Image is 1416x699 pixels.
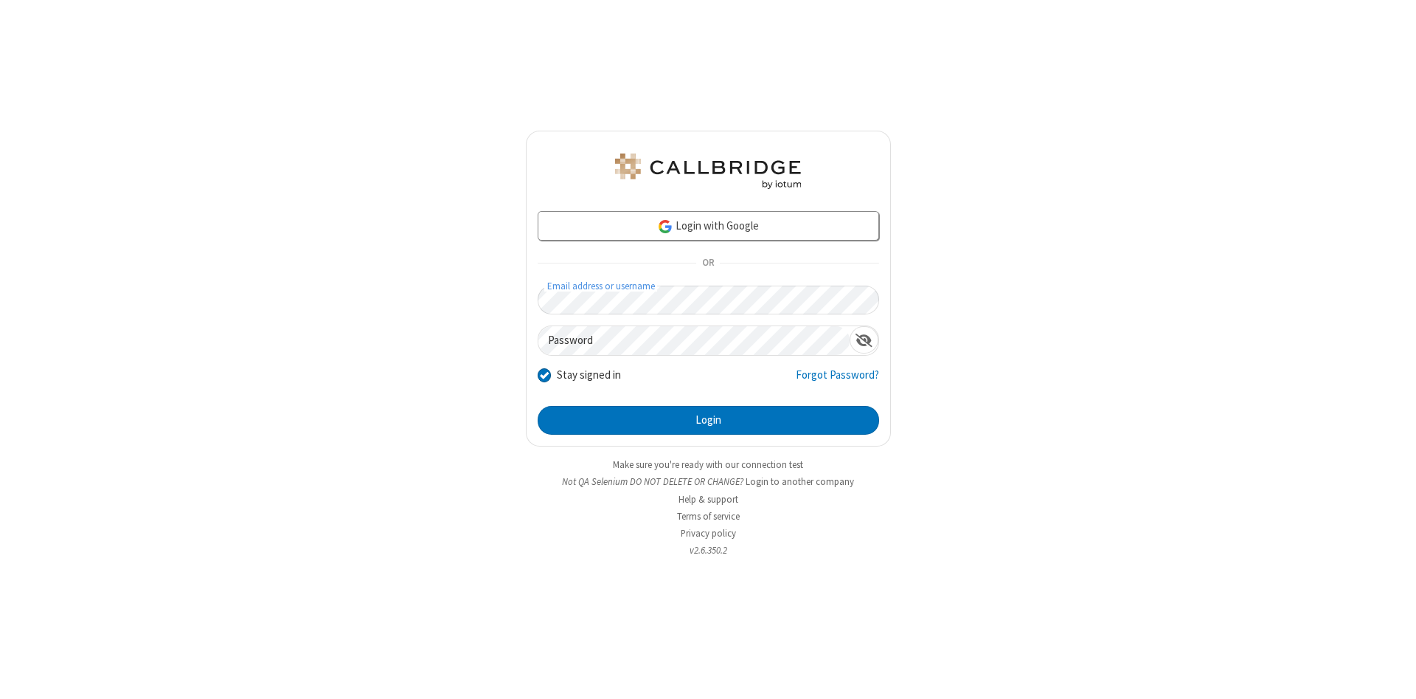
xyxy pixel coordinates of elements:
a: Terms of service [677,510,740,523]
button: Login [538,406,879,435]
label: Stay signed in [557,367,621,384]
input: Email address or username [538,286,879,314]
img: QA Selenium DO NOT DELETE OR CHANGE [612,154,804,189]
a: Privacy policy [681,527,736,540]
a: Make sure you're ready with our connection test [613,458,803,471]
iframe: Chat [1379,661,1405,689]
img: google-icon.png [657,218,673,235]
a: Help & support [678,493,738,506]
div: Show password [850,326,878,354]
li: Not QA Selenium DO NOT DELETE OR CHANGE? [526,475,891,489]
span: OR [696,253,720,274]
a: Forgot Password? [796,367,879,395]
li: v2.6.350.2 [526,543,891,557]
button: Login to another company [746,475,854,489]
input: Password [538,326,850,355]
a: Login with Google [538,211,879,241]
